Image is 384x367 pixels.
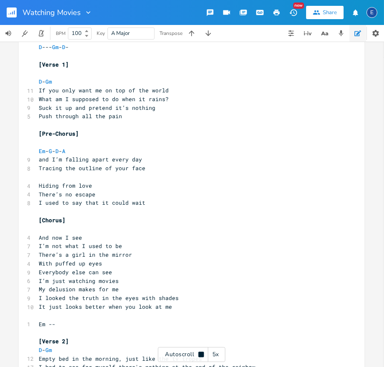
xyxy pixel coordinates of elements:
div: Erin Nicole [367,7,377,18]
span: Gm [45,78,52,85]
span: and I’m falling apart every day [39,156,142,163]
span: - [39,78,55,85]
div: Share [323,9,337,16]
span: D [39,43,42,51]
span: D [55,147,59,155]
span: [Verse 1] [39,61,69,68]
span: [Chorus] [39,216,65,224]
span: Gm [45,346,52,354]
div: Transpose [160,31,182,36]
div: 5x [208,347,223,362]
span: And now I see [39,234,82,241]
button: New [285,5,302,20]
span: Em -- [39,320,55,328]
span: - [39,346,55,354]
span: Everybody else can see [39,268,112,276]
span: Hiding from love [39,182,92,189]
span: G [49,147,52,155]
span: Tracing the outline of your face [39,164,145,172]
div: BPM [56,31,65,36]
span: If you only want me on top of the world [39,87,169,94]
div: Autoscroll [158,347,225,362]
span: I’m just watching movies [39,277,119,285]
span: - - - [39,147,69,155]
div: Key [97,31,105,36]
span: D [39,78,42,85]
span: It just looks better when you look at me [39,303,172,310]
span: My delusion makes for me [39,285,119,293]
span: Push through all the pain [39,112,122,120]
span: D [39,346,42,354]
span: Gm [52,43,59,51]
span: --- - - [39,43,69,51]
div: New [293,2,304,9]
span: D [62,43,65,51]
span: I looked the truth in the eyes with shades [39,294,179,302]
span: Empty bed in the morning, just like the tv tropes [39,355,202,362]
span: [Pre-Chorus] [39,130,79,137]
span: What am I supposed to do when it rains? [39,95,169,103]
span: A [62,147,65,155]
span: There’s a girl in the mirror [39,251,132,258]
span: Watching Movies [22,9,81,16]
span: I’m not what I used to be [39,242,122,250]
span: Em [39,147,45,155]
span: Suck it up and pretend it’s nothing [39,104,155,112]
button: E [367,3,377,22]
span: [Verse 2] [39,337,69,345]
span: A Major [111,30,130,37]
span: I used to say that it could wait [39,199,145,206]
button: Share [306,6,344,19]
span: With puffed up eyes [39,260,102,267]
span: There’s no escape [39,191,95,198]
